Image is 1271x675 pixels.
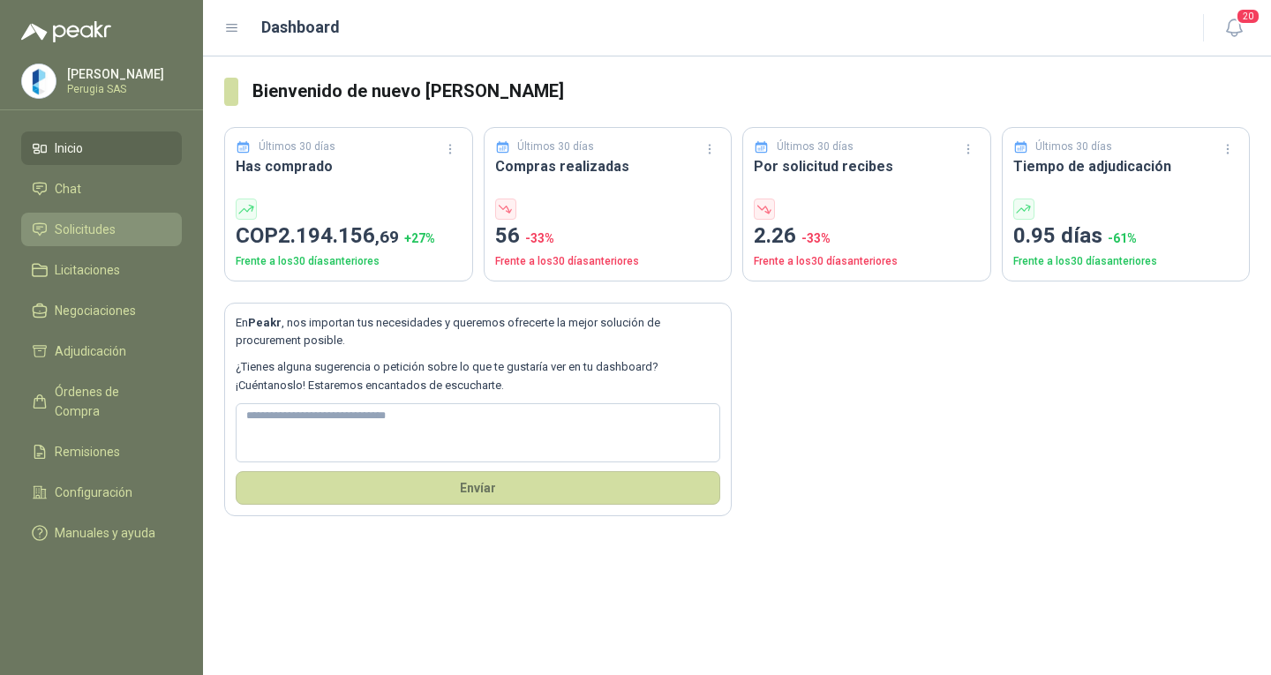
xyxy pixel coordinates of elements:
h3: Compras realizadas [495,155,721,177]
p: 2.26 [754,220,980,253]
span: Chat [55,179,81,199]
span: Configuración [55,483,132,502]
p: 56 [495,220,721,253]
span: Órdenes de Compra [55,382,165,421]
h3: Has comprado [236,155,462,177]
span: Negociaciones [55,301,136,320]
p: Últimos 30 días [777,139,854,155]
span: -61 % [1108,231,1137,245]
p: COP [236,220,462,253]
p: Últimos 30 días [517,139,594,155]
b: Peakr [248,316,282,329]
a: Adjudicación [21,334,182,368]
p: En , nos importan tus necesidades y queremos ofrecerte la mejor solución de procurement posible. [236,314,720,350]
h1: Dashboard [261,15,340,40]
p: [PERSON_NAME] [67,68,177,80]
p: ¿Tienes alguna sugerencia o petición sobre lo que te gustaría ver en tu dashboard? ¡Cuéntanoslo! ... [236,358,720,394]
p: 0.95 días [1013,220,1239,253]
img: Logo peakr [21,21,111,42]
p: Frente a los 30 días anteriores [754,253,980,270]
a: Negociaciones [21,294,182,327]
a: Manuales y ayuda [21,516,182,550]
span: Adjudicación [55,341,126,361]
span: + 27 % [404,231,435,245]
p: Perugia SAS [67,84,177,94]
a: Órdenes de Compra [21,375,182,428]
a: Inicio [21,131,182,165]
span: Inicio [55,139,83,158]
a: Chat [21,172,182,206]
a: Solicitudes [21,213,182,246]
img: Company Logo [22,64,56,98]
span: ,69 [375,227,399,247]
h3: Bienvenido de nuevo [PERSON_NAME] [252,78,1250,105]
p: Frente a los 30 días anteriores [236,253,462,270]
button: 20 [1218,12,1250,44]
span: Licitaciones [55,260,120,280]
span: Solicitudes [55,220,116,239]
span: Manuales y ayuda [55,523,155,543]
a: Licitaciones [21,253,182,287]
button: Envíar [236,471,720,505]
h3: Por solicitud recibes [754,155,980,177]
span: 20 [1236,8,1260,25]
p: Frente a los 30 días anteriores [495,253,721,270]
p: Frente a los 30 días anteriores [1013,253,1239,270]
span: 2.194.156 [278,223,399,248]
span: -33 % [801,231,831,245]
span: Remisiones [55,442,120,461]
p: Últimos 30 días [259,139,335,155]
a: Remisiones [21,435,182,469]
h3: Tiempo de adjudicación [1013,155,1239,177]
p: Últimos 30 días [1035,139,1112,155]
a: Configuración [21,476,182,509]
span: -33 % [525,231,554,245]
